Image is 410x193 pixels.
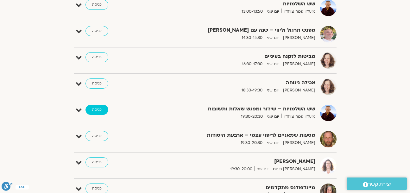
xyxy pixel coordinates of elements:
[239,87,265,94] span: 18:30-19:30
[271,166,315,172] span: [PERSON_NAME] רוחם
[239,8,265,15] span: 13:00-13:50
[160,26,315,34] strong: מפגש תרגול וליווי – שנה עם [PERSON_NAME]
[238,140,265,146] span: 19:30-20:30
[281,113,315,120] span: מועדון פמה צ'ודרון
[265,113,281,120] span: יום שני
[160,184,315,192] strong: מיינדפולנס מתקדמים
[265,34,281,41] span: יום שני
[85,52,108,62] a: כניסה
[281,140,315,146] span: [PERSON_NAME]
[265,87,281,94] span: יום שני
[160,105,315,113] strong: שש השלמויות – שידור ומפגש שאלות ותשובות
[85,78,108,89] a: כניסה
[368,180,391,189] span: יצירת קשר
[281,34,315,41] span: [PERSON_NAME]
[160,52,315,61] strong: מביטות לזקנה בעיניים
[160,157,315,166] strong: [PERSON_NAME]
[228,166,255,172] span: 19:30-20:00
[265,8,281,15] span: יום שני
[255,166,271,172] span: יום שני
[160,78,315,87] strong: אכילה נינוחה
[240,61,265,67] span: 16:30-17:30
[85,157,108,167] a: כניסה
[281,8,315,15] span: מועדון פמה צ'ודרון
[281,87,315,94] span: [PERSON_NAME]
[265,61,281,67] span: יום שני
[239,34,265,41] span: 14:30-15:30
[85,105,108,115] a: כניסה
[85,26,108,36] a: כניסה
[347,177,407,190] a: יצירת קשר
[281,61,315,67] span: [PERSON_NAME]
[265,140,281,146] span: יום שני
[160,131,315,140] strong: מסעות שמאניים לריפוי עצמי – ארבעת היסודות
[239,113,265,120] span: 19:30-20:30
[85,131,108,141] a: כניסה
